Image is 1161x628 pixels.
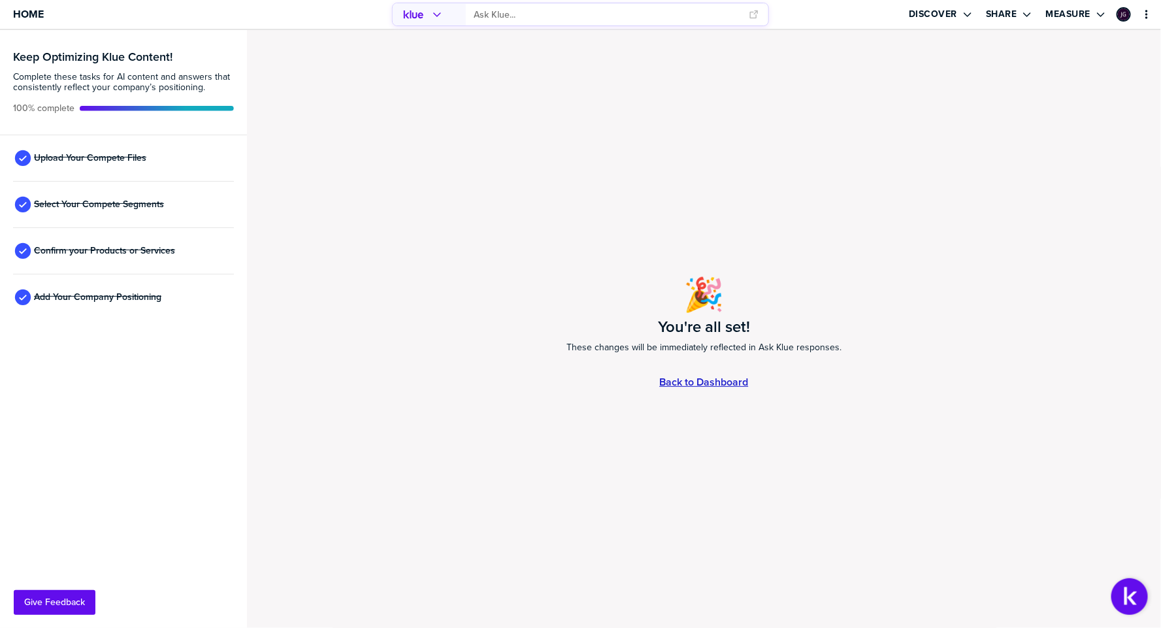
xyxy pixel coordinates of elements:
[474,4,740,25] input: Ask Klue...
[34,246,175,256] span: Confirm your Products or Services
[1117,7,1131,22] div: Jenelle Graf
[1045,8,1090,20] label: Measure
[1118,8,1130,20] img: 4d4c01ecf3dccd2a7342b494d25e10a6-sml.png
[34,292,161,303] span: Add Your Company Positioning
[986,8,1017,20] label: Share
[566,340,842,355] span: These changes will be immediately reflected in Ask Klue responses.
[1115,6,1132,23] a: Edit Profile
[659,376,748,388] a: Back to Dashboard
[1111,578,1148,615] button: Open Support Center
[658,319,750,335] h1: You're all set!
[13,103,74,114] span: Active
[34,153,146,163] span: Upload Your Compete Files
[34,199,164,210] span: Select Your Compete Segments
[14,590,95,615] button: Give Feedback
[13,8,44,20] span: Home
[909,8,957,20] label: Discover
[13,72,234,93] span: Complete these tasks for AI content and answers that consistently reflect your company’s position...
[683,271,724,319] span: 🎉
[13,51,234,63] h3: Keep Optimizing Klue Content!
